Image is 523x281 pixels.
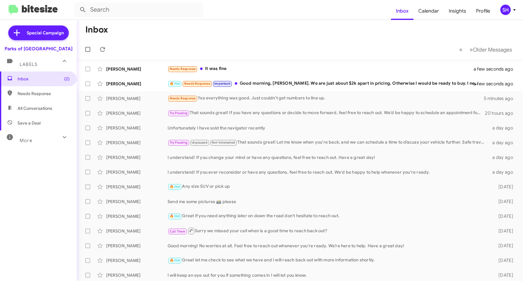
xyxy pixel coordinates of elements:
span: « [459,46,463,53]
a: Inbox [391,2,413,20]
span: Needs Response [170,96,196,100]
div: [DATE] [490,228,518,234]
div: [PERSON_NAME] [106,243,168,249]
a: Insights [444,2,471,20]
div: That sounds great! Let me know when you're back, and we can schedule a time to discuss your vehic... [168,139,490,146]
input: Search [74,2,203,17]
div: a few seconds ago [481,66,518,72]
a: Special Campaign [8,25,69,40]
div: Any size SUV or pick up [168,183,490,190]
span: Inbox [17,76,70,82]
div: 20 hours ago [485,110,518,116]
a: Profile [471,2,495,20]
span: (2) [64,76,70,82]
div: Good morning, [PERSON_NAME]. We are just about $2k apart in pricing. Otherwise I would be ready t... [168,80,481,87]
div: [DATE] [490,198,518,205]
div: [PERSON_NAME] [106,66,168,72]
div: [DATE] [490,213,518,219]
button: Previous [455,43,466,56]
nav: Page navigation example [456,43,516,56]
span: Not-Interested [211,140,235,144]
div: [PERSON_NAME] [106,228,168,234]
div: [DATE] [490,257,518,264]
div: [PERSON_NAME] [106,184,168,190]
div: 5 minutes ago [484,95,518,102]
div: [PERSON_NAME] [106,213,168,219]
div: I will keep an eye out for you if something comes in I will let you know. [168,272,490,278]
div: SH [500,5,511,15]
span: Save a Deal [17,120,41,126]
div: Yes everything was good. Just couldn't get numbers to line up. [168,95,484,102]
div: [PERSON_NAME] [106,154,168,160]
span: Important [214,82,230,86]
span: Try Pausing [170,111,188,115]
div: [DATE] [490,243,518,249]
div: Unfortunately I have sold the navigator recently [168,125,490,131]
div: [PERSON_NAME] [106,169,168,175]
div: I understand! If you change your mind or have any questions, feel free to reach out. Have a great... [168,154,490,160]
div: [DATE] [490,272,518,278]
a: Calendar [413,2,444,20]
span: More [20,138,32,143]
div: [PERSON_NAME] [106,95,168,102]
span: 🔥 Hot [170,258,180,262]
div: a day ago [490,125,518,131]
button: SH [495,5,516,15]
div: [PERSON_NAME] [106,110,168,116]
span: Labels [20,62,37,67]
div: Parks of [GEOGRAPHIC_DATA] [5,46,72,52]
span: 🔥 Hot [170,82,180,86]
div: a day ago [490,169,518,175]
div: Send me some pictures 📸 please [168,198,490,205]
div: Sorry we missed your call when is a good time to reach back out? [168,227,490,235]
div: That sounds great! If you have any questions or decide to move forward, feel free to reach out. W... [168,110,485,117]
span: Special Campaign [27,30,64,36]
div: [PERSON_NAME] [106,140,168,146]
span: 🔥 Hot [170,214,180,218]
span: Call Them [170,229,186,233]
div: a few seconds ago [481,81,518,87]
span: Older Messages [473,46,512,53]
div: I understand! If you ever reconsider or have any questions, feel free to reach out. We'd be happy... [168,169,490,175]
div: [DATE] [490,184,518,190]
div: [PERSON_NAME] [106,198,168,205]
div: Great if you need anything later on down the road don't hesitate to reach out. [168,213,490,220]
div: [PERSON_NAME] [106,272,168,278]
span: Needs Response [17,90,70,97]
span: Needs Response [184,82,210,86]
div: a day ago [490,140,518,146]
div: a day ago [490,154,518,160]
div: [PERSON_NAME] [106,257,168,264]
span: All Conversations [17,105,52,111]
div: Great let me check to see what we have and I will reach back out with more information shortly. [168,257,490,264]
span: Unpaused [192,140,207,144]
span: Needs Response [170,67,196,71]
h1: Inbox [85,25,108,35]
button: Next [466,43,516,56]
div: It was fine [168,65,481,72]
div: Good morning! No worries at all. Feel free to reach out whenever you're ready. We’re here to help... [168,243,490,249]
span: Try Pausing [170,140,188,144]
div: [PERSON_NAME] [106,125,168,131]
span: 🔥 Hot [170,185,180,189]
div: [PERSON_NAME] [106,81,168,87]
span: » [470,46,473,53]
